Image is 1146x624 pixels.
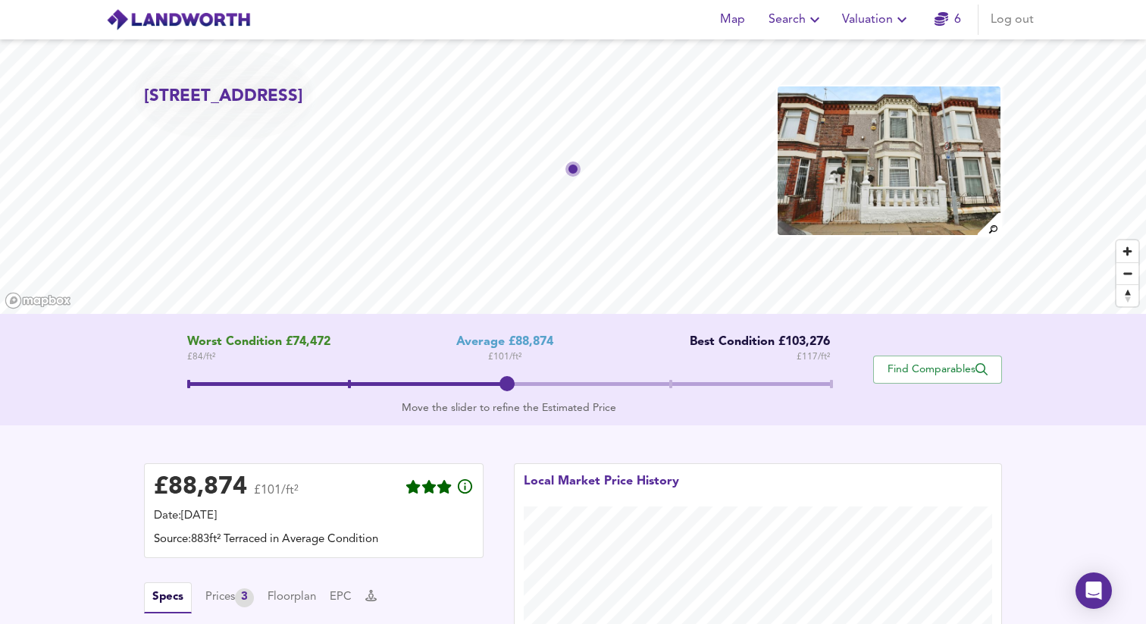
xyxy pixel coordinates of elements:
[797,350,830,365] span: £ 117 / ft²
[144,582,192,613] button: Specs
[873,356,1002,384] button: Find Comparables
[488,350,521,365] span: £ 101 / ft²
[678,335,830,350] div: Best Condition £103,276
[205,588,254,607] div: Prices
[106,8,251,31] img: logo
[836,5,917,35] button: Valuation
[187,350,330,365] span: £ 84 / ft²
[154,531,474,548] div: Source: 883ft² Terraced in Average Condition
[708,5,756,35] button: Map
[1116,240,1138,262] button: Zoom in
[842,9,911,30] span: Valuation
[235,588,254,607] div: 3
[268,589,316,606] button: Floorplan
[769,9,824,30] span: Search
[144,85,303,108] h2: [STREET_ADDRESS]
[330,589,352,606] button: EPC
[205,588,254,607] button: Prices3
[254,484,299,506] span: £101/ft²
[985,5,1040,35] button: Log out
[5,292,71,309] a: Mapbox homepage
[923,5,972,35] button: 6
[1116,262,1138,284] button: Zoom out
[776,85,1002,237] img: property
[524,473,679,506] div: Local Market Price History
[187,335,330,350] span: Worst Condition £74,472
[154,508,474,525] div: Date: [DATE]
[1116,263,1138,284] span: Zoom out
[762,5,830,35] button: Search
[1116,285,1138,306] span: Reset bearing to north
[991,9,1034,30] span: Log out
[456,335,553,350] div: Average £88,874
[975,211,1002,237] img: search
[714,9,750,30] span: Map
[187,400,831,415] div: Move the slider to refine the Estimated Price
[154,476,247,499] div: £ 88,874
[1076,572,1112,609] div: Open Intercom Messenger
[881,362,994,377] span: Find Comparables
[935,9,961,30] a: 6
[1116,284,1138,306] button: Reset bearing to north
